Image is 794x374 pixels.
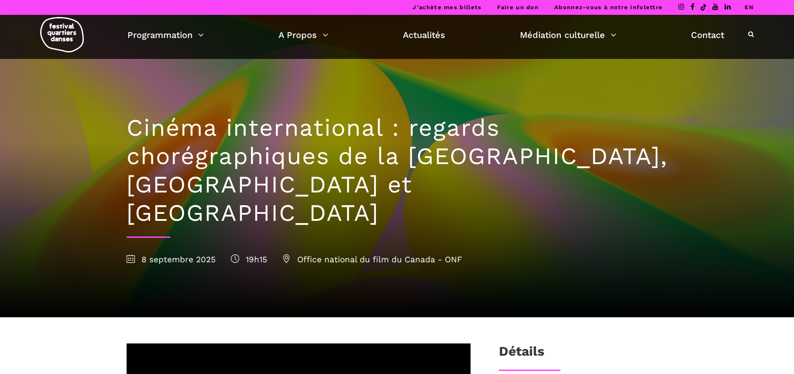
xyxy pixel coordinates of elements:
img: logo-fqd-med [40,17,84,52]
span: 19h15 [231,254,267,264]
a: J’achète mes billets [412,4,481,10]
a: Faire un don [497,4,539,10]
a: EN [745,4,754,10]
span: 8 septembre 2025 [127,254,216,264]
a: Abonnez-vous à notre infolettre [554,4,663,10]
h3: Détails [499,343,544,365]
a: A Propos [278,27,328,42]
a: Médiation culturelle [520,27,616,42]
a: Contact [691,27,724,42]
h1: Cinéma international : regards chorégraphiques de la [GEOGRAPHIC_DATA], [GEOGRAPHIC_DATA] et [GEO... [127,114,668,227]
span: Office national du film du Canada - ONF [282,254,462,264]
a: Programmation [127,27,204,42]
a: Actualités [403,27,445,42]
